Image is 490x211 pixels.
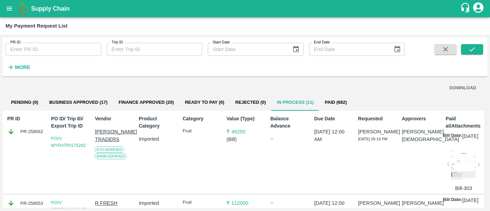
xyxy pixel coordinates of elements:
[107,43,203,56] input: Enter Trip ID
[44,94,113,111] button: Business Approved (17)
[358,137,388,141] span: [DATE] 05:16 PM
[451,184,476,192] p: Bill-303
[7,115,44,122] p: PR ID
[95,128,132,143] p: [PERSON_NAME] TRADERS
[95,147,124,153] span: KYC Verified
[1,1,17,17] button: open drawer
[10,40,21,45] label: PR ID
[15,64,30,70] strong: More
[112,40,123,45] label: Trip ID
[270,115,307,130] p: Balance Advance
[443,197,462,204] p: Bill Date:
[6,43,101,56] input: Enter PR ID
[446,115,483,130] p: Paid at/Attachments
[402,128,439,143] p: [PERSON_NAME][DEMOGRAPHIC_DATA]
[139,135,176,143] p: Imported
[6,61,32,73] button: More
[358,199,395,207] p: [PERSON_NAME]
[6,94,44,111] button: Pending (0)
[402,115,439,122] p: Approvers
[358,115,395,122] p: Requested
[51,115,88,130] p: PO ID/ Trip ID/ Export Trip ID
[95,115,132,122] p: Vendor
[139,199,176,207] p: Imported
[17,2,31,16] img: logo
[6,21,68,30] div: My Payment Request List
[95,153,126,159] span: Bank Verified
[183,128,220,134] p: Fruit
[314,40,330,45] label: End Date
[139,115,176,130] p: Product Category
[230,94,272,111] button: Rejected (0)
[391,43,404,56] button: Choose date
[183,199,220,206] p: Fruit
[358,128,395,135] p: [PERSON_NAME]
[31,5,70,12] b: Supply Chain
[226,115,264,122] p: Value (Type)
[443,132,462,140] p: Bill Date:
[270,199,307,206] div: --
[226,135,264,143] p: ( Bill )
[472,1,484,16] div: account of current user
[31,4,460,13] a: Supply Chain
[213,40,230,45] label: Start Date
[180,94,230,111] button: Ready To Pay (0)
[314,128,351,143] p: [DATE] 12:00 AM
[319,94,353,111] button: Paid (682)
[462,197,479,204] p: [DATE]
[289,43,303,56] button: Choose date
[462,132,479,140] p: [DATE]
[270,135,307,142] div: --
[7,199,44,207] div: PR-258553
[51,136,86,148] a: PO/V MYRATR/175282
[226,128,264,135] p: ₹ 46250
[460,2,472,15] div: customer-support
[309,43,388,56] input: End Date
[447,82,479,94] button: DOWNLOAD
[183,115,220,122] p: Category
[7,128,44,135] div: PR-258562
[226,199,264,207] p: ₹ 112000
[314,115,351,122] p: Due Date
[208,43,287,56] input: Start Date
[272,94,319,111] button: In Process (11)
[113,94,180,111] button: Finance Approved (20)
